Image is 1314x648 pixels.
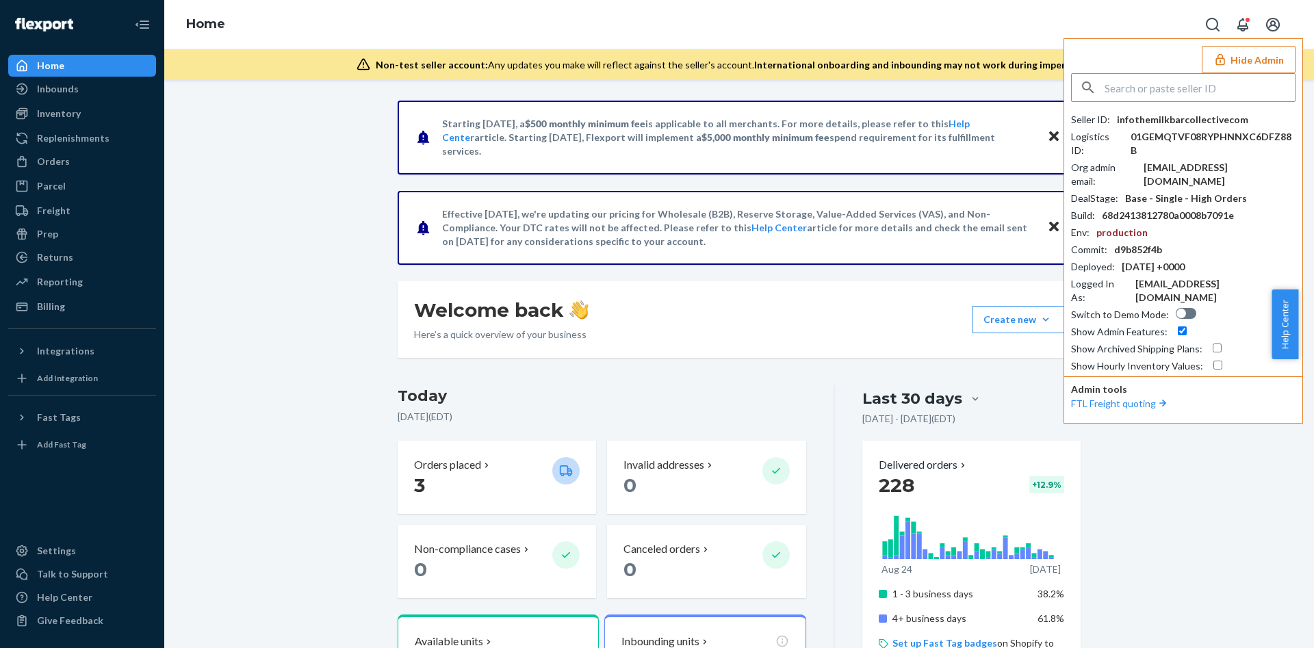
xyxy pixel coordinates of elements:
div: Env : [1071,226,1090,239]
button: Orders placed 3 [398,441,596,514]
button: Open account menu [1259,11,1287,38]
div: Show Hourly Inventory Values : [1071,359,1203,373]
button: Invalid addresses 0 [607,441,806,514]
div: Base - Single - High Orders [1125,192,1247,205]
a: Settings [8,540,156,562]
div: d9b852f4b [1114,243,1162,257]
div: Replenishments [37,131,109,145]
span: $500 monthly minimum fee [525,118,645,129]
div: Integrations [37,344,94,358]
div: Org admin email : [1071,161,1137,188]
p: Invalid addresses [623,457,704,473]
a: Billing [8,296,156,317]
span: 0 [414,558,427,581]
ol: breadcrumbs [175,5,236,44]
p: Canceled orders [623,541,700,557]
img: Flexport logo [15,18,73,31]
div: Seller ID : [1071,113,1110,127]
button: Create new [972,306,1064,333]
button: Integrations [8,340,156,362]
p: 1 - 3 business days [892,587,1027,601]
div: Deployed : [1071,260,1115,274]
p: [DATE] ( EDT ) [398,410,806,424]
a: Home [186,16,225,31]
span: 228 [879,474,914,497]
button: Open Search Box [1199,11,1226,38]
a: Add Integration [8,367,156,389]
button: Canceled orders 0 [607,525,806,598]
p: [DATE] [1030,562,1061,576]
p: Admin tools [1071,383,1296,396]
button: Hide Admin [1202,46,1296,73]
p: [DATE] - [DATE] ( EDT ) [862,412,955,426]
a: Parcel [8,175,156,197]
p: Here’s a quick overview of your business [414,328,589,341]
div: Prep [37,227,58,241]
div: 01GEMQTVF08RYPHNNXC6DFZ88B [1131,130,1296,157]
span: International onboarding and inbounding may not work during impersonation. [754,59,1109,70]
a: Help Center [8,586,156,608]
div: Show Archived Shipping Plans : [1071,342,1202,356]
button: Delivered orders [879,457,968,473]
div: Orders [37,155,70,168]
p: Starting [DATE], a is applicable to all merchants. For more details, please refer to this article... [442,117,1034,158]
a: Add Fast Tag [8,434,156,456]
span: 0 [623,558,636,581]
p: 4+ business days [892,612,1027,625]
a: Orders [8,151,156,172]
div: Logged In As : [1071,277,1129,304]
a: FTL Freight quoting [1071,398,1170,409]
div: Returns [37,250,73,264]
button: Close Navigation [129,11,156,38]
button: Close [1045,218,1063,237]
div: Talk to Support [37,567,108,581]
div: Home [37,59,64,73]
button: Open notifications [1229,11,1257,38]
div: Commit : [1071,243,1107,257]
a: Prep [8,223,156,245]
div: Parcel [37,179,66,193]
div: Billing [37,300,65,313]
span: $5,000 monthly minimum fee [701,131,829,143]
div: [EMAIL_ADDRESS][DOMAIN_NAME] [1144,161,1296,188]
div: Settings [37,544,76,558]
input: Search or paste seller ID [1105,74,1295,101]
div: Help Center [37,591,92,604]
button: Help Center [1272,289,1298,359]
div: + 12.9 % [1029,476,1064,493]
span: 38.2% [1038,588,1064,599]
div: Inbounds [37,82,79,96]
h3: Today [398,385,806,407]
a: Help Center [751,222,807,233]
span: Non-test seller account: [376,59,488,70]
div: Freight [37,204,70,218]
span: 0 [623,474,636,497]
div: [EMAIL_ADDRESS][DOMAIN_NAME] [1135,277,1296,304]
div: Any updates you make will reflect against the seller's account. [376,58,1109,72]
div: production [1096,226,1148,239]
p: Orders placed [414,457,481,473]
p: Non-compliance cases [414,541,521,557]
a: Talk to Support [8,563,156,585]
div: DealStage : [1071,192,1118,205]
div: Switch to Demo Mode : [1071,308,1169,322]
a: Home [8,55,156,77]
span: 3 [414,474,425,497]
div: Show Admin Features : [1071,325,1168,339]
a: Inventory [8,103,156,125]
a: Reporting [8,271,156,293]
button: Give Feedback [8,610,156,632]
div: Reporting [37,275,83,289]
div: Add Integration [37,372,98,384]
img: hand-wave emoji [569,300,589,320]
div: Inventory [37,107,81,120]
a: Returns [8,246,156,268]
div: Logistics ID : [1071,130,1124,157]
div: Give Feedback [37,614,103,627]
p: Aug 24 [881,562,912,576]
div: Last 30 days [862,388,962,409]
button: Fast Tags [8,406,156,428]
p: Effective [DATE], we're updating our pricing for Wholesale (B2B), Reserve Storage, Value-Added Se... [442,207,1034,248]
